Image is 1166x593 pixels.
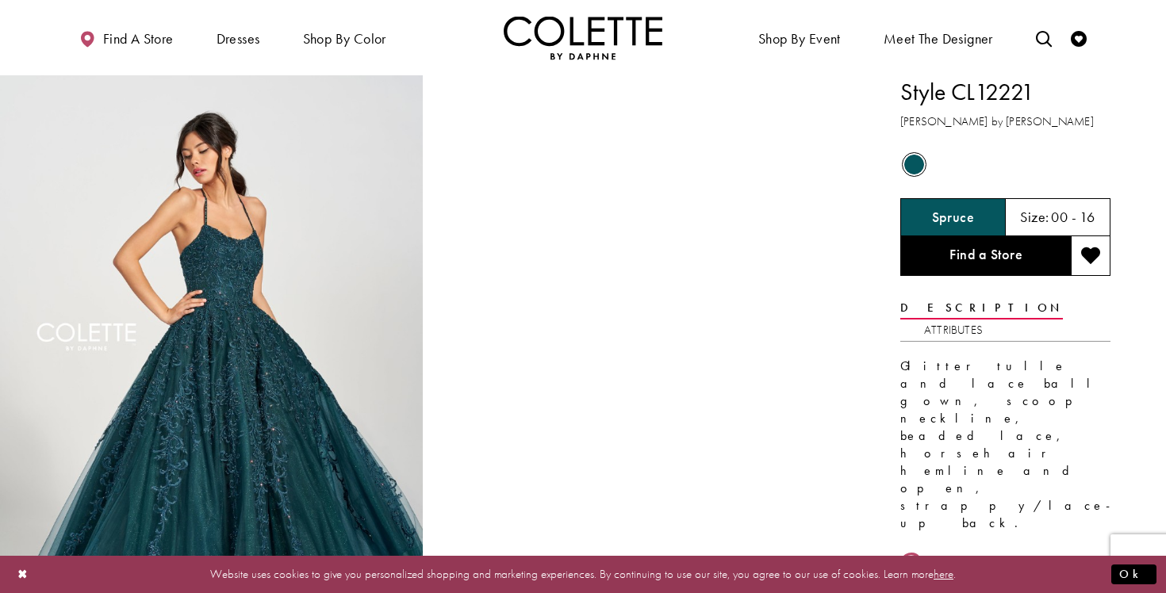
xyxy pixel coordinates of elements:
[900,358,1110,532] div: Glitter tulle and lace ball gown, scoop neckline, beaded lace, horsehair hemline and open, strapp...
[504,16,662,59] img: Colette by Daphne
[754,16,845,59] span: Shop By Event
[103,31,174,47] span: Find a store
[884,31,993,47] span: Meet the designer
[1067,16,1091,59] a: Check Wishlist
[934,566,953,582] a: here
[217,31,260,47] span: Dresses
[924,319,983,342] a: Attributes
[1032,16,1056,59] a: Toggle search
[213,16,264,59] span: Dresses
[758,31,841,47] span: Shop By Event
[900,151,928,178] div: Spruce
[431,75,853,286] video: Style CL12221 Colette by Daphne #1 autoplay loop mute video
[114,564,1052,585] p: Website uses cookies to give you personalized shopping and marketing experiences. By continuing t...
[303,31,386,47] span: Shop by color
[900,236,1071,276] a: Find a Store
[504,16,662,59] a: Visit Home Page
[1051,209,1095,225] h5: 00 - 16
[10,560,36,588] button: Close Dialog
[932,209,974,225] h5: Chosen color
[1020,208,1049,226] span: Size:
[880,16,997,59] a: Meet the designer
[75,16,177,59] a: Find a store
[900,150,1110,180] div: Product color controls state depends on size chosen
[1071,236,1110,276] button: Add to wishlist
[900,75,1110,109] h1: Style CL12221
[299,16,390,59] span: Shop by color
[900,552,922,582] a: Share using Pinterest - Opens in new tab
[900,296,1063,319] a: Description
[900,113,1110,131] h3: [PERSON_NAME] by [PERSON_NAME]
[1111,564,1156,584] button: Submit Dialog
